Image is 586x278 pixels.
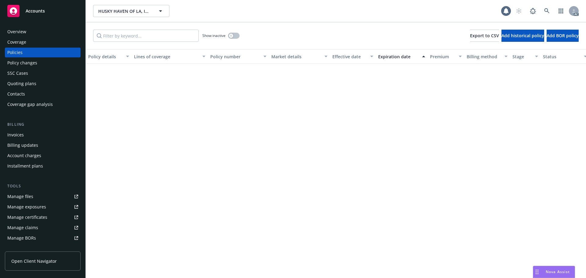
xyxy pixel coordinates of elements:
[5,233,81,243] a: Manage BORs
[7,37,26,47] div: Coverage
[376,49,428,64] button: Expiration date
[26,9,45,13] span: Accounts
[5,212,81,222] a: Manage certificates
[543,53,580,60] div: Status
[202,33,226,38] span: Show inactive
[513,5,525,17] a: Start snowing
[330,49,376,64] button: Effective date
[533,266,575,278] button: Nova Assist
[5,89,81,99] a: Contacts
[86,49,132,64] button: Policy details
[555,5,567,17] a: Switch app
[501,33,544,38] span: Add historical policy
[428,49,464,64] button: Premium
[132,49,208,64] button: Lines of coverage
[5,244,81,253] a: Summary of insurance
[5,140,81,150] a: Billing updates
[5,27,81,37] a: Overview
[7,223,38,233] div: Manage claims
[93,5,169,17] button: HUSKY HAVEN OF LA, INC.
[546,269,570,274] span: Nova Assist
[269,49,330,64] button: Market details
[7,192,33,201] div: Manage files
[501,30,544,42] button: Add historical policy
[378,53,418,60] div: Expiration date
[464,49,510,64] button: Billing method
[93,30,199,42] input: Filter by keyword...
[5,48,81,57] a: Policies
[7,79,36,88] div: Quoting plans
[5,192,81,201] a: Manage files
[7,68,28,78] div: SSC Cases
[7,151,41,161] div: Account charges
[467,53,501,60] div: Billing method
[208,49,269,64] button: Policy number
[470,30,499,42] button: Export to CSV
[7,140,38,150] div: Billing updates
[5,99,81,109] a: Coverage gap analysis
[98,8,151,14] span: HUSKY HAVEN OF LA, INC.
[7,161,43,171] div: Installment plans
[88,53,122,60] div: Policy details
[5,68,81,78] a: SSC Cases
[5,223,81,233] a: Manage claims
[134,53,199,60] div: Lines of coverage
[510,49,541,64] button: Stage
[332,53,367,60] div: Effective date
[5,79,81,88] a: Quoting plans
[5,121,81,128] div: Billing
[7,212,47,222] div: Manage certificates
[5,37,81,47] a: Coverage
[7,130,24,140] div: Invoices
[7,99,53,109] div: Coverage gap analysis
[7,202,46,212] div: Manage exposures
[430,53,455,60] div: Premium
[271,53,321,60] div: Market details
[5,2,81,20] a: Accounts
[11,258,57,264] span: Open Client Navigator
[5,161,81,171] a: Installment plans
[7,233,36,243] div: Manage BORs
[541,5,553,17] a: Search
[5,183,81,189] div: Tools
[7,27,26,37] div: Overview
[547,33,579,38] span: Add BOR policy
[5,58,81,68] a: Policy changes
[470,33,499,38] span: Export to CSV
[7,48,23,57] div: Policies
[533,266,541,278] div: Drag to move
[7,244,54,253] div: Summary of insurance
[7,89,25,99] div: Contacts
[5,130,81,140] a: Invoices
[210,53,260,60] div: Policy number
[5,151,81,161] a: Account charges
[5,202,81,212] a: Manage exposures
[7,58,37,68] div: Policy changes
[547,30,579,42] button: Add BOR policy
[512,53,531,60] div: Stage
[527,5,539,17] a: Report a Bug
